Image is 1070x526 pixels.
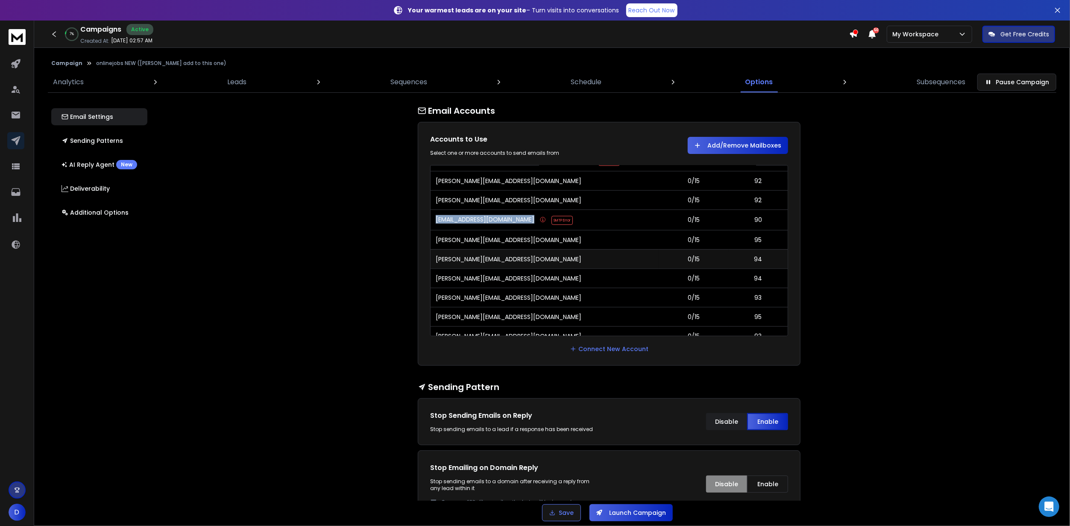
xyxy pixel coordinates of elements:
h1: Stop Sending Emails on Reply [430,411,601,421]
p: [PERSON_NAME][EMAIL_ADDRESS][DOMAIN_NAME] [436,236,581,244]
p: [EMAIL_ADDRESS][DOMAIN_NAME] [436,215,534,225]
p: [PERSON_NAME][EMAIL_ADDRESS][DOMAIN_NAME] [436,313,581,321]
button: AI Reply AgentNew [51,156,147,173]
button: Add/Remove Mailboxes [688,137,788,154]
p: Additional Options [62,208,129,217]
div: Active [126,24,153,35]
p: Deliverability [62,184,110,193]
td: 95 [729,307,788,326]
a: Sequences [385,72,432,92]
td: 0/15 [659,249,729,269]
button: Get Free Credits [982,26,1055,43]
p: [PERSON_NAME][EMAIL_ADDRESS][DOMAIN_NAME] [436,196,581,204]
button: Save [542,504,581,521]
p: Reach Out Now [629,6,675,15]
td: 0/15 [659,269,729,288]
td: 94 [729,249,788,269]
p: 7 % [70,32,74,37]
div: Open Intercom Messenger [1039,496,1059,517]
p: [PERSON_NAME][EMAIL_ADDRESS][DOMAIN_NAME] [436,274,581,283]
td: 92 [729,171,788,190]
p: Sequences [390,77,427,87]
p: Get Free Credits [1000,30,1049,38]
span: 50 [873,27,879,33]
a: Subsequences [912,72,970,92]
strong: Your warmest leads are on your site [408,6,527,15]
a: Schedule [566,72,607,92]
button: Disable [706,476,747,493]
p: Schedule [571,77,601,87]
td: 0/15 [659,230,729,249]
p: My Workspace [892,30,942,38]
td: 95 [729,230,788,249]
h1: Stop Emailing on Domain Reply [430,463,601,473]
td: 0/15 [659,288,729,307]
p: [PERSON_NAME][EMAIL_ADDRESS][DOMAIN_NAME] [436,255,581,263]
p: AI Reply Agent [62,160,137,169]
p: [PERSON_NAME][EMAIL_ADDRESS][DOMAIN_NAME] [436,177,581,185]
span: SMTP Error [551,216,573,225]
button: Deliverability [51,180,147,197]
button: D [9,504,26,521]
p: [PERSON_NAME][EMAIL_ADDRESS][DOMAIN_NAME] [436,293,581,302]
button: Disable [706,413,747,430]
p: Subsequences [917,77,965,87]
button: Enable [747,476,788,493]
td: 90 [729,210,788,230]
p: Stop sending emails to a domain after receiving a reply from any lead within it [430,478,601,505]
button: Pause Campaign [977,74,1056,91]
p: – Turn visits into conversations [408,6,619,15]
p: Email Settings [62,112,113,121]
a: Reach Out Now [626,3,677,17]
td: 94 [729,269,788,288]
button: Sending Patterns [51,132,147,149]
a: Connect New Account [570,345,648,353]
button: Enable [747,413,788,430]
h1: Sending Pattern [418,381,800,393]
p: [PERSON_NAME][EMAIL_ADDRESS][DOMAIN_NAME] [436,332,581,340]
div: Select one or more accounts to send emails from [430,150,601,157]
p: Sending Patterns [62,136,123,145]
p: Options [745,77,773,87]
p: Leads [227,77,246,87]
p: [DATE] 02:57 AM [111,37,152,44]
p: Analytics [53,77,84,87]
h1: Accounts to Use [430,134,601,145]
td: 0/15 [659,171,729,190]
td: 93 [729,326,788,346]
button: Email Settings [51,108,147,125]
p: Created At: [80,38,109,44]
p: Common ESPs like gmail, outlook etc will be ignored [440,499,601,505]
td: 0/15 [659,307,729,326]
td: 93 [729,288,788,307]
h1: Campaigns [80,24,121,35]
td: 0/15 [659,326,729,346]
a: Analytics [48,72,89,92]
td: 0/15 [659,190,729,210]
img: logo [9,29,26,45]
td: 0/15 [659,210,729,230]
h1: Email Accounts [418,105,800,117]
p: onlinejobs NEW ([PERSON_NAME] add to this one) [96,60,226,67]
div: Stop sending emails to a lead if a response has been received [430,426,601,433]
a: Leads [222,72,252,92]
button: Launch Campaign [589,504,673,521]
div: New [116,160,137,169]
a: Options [740,72,778,92]
button: Additional Options [51,204,147,221]
button: Campaign [51,60,82,67]
td: 92 [729,190,788,210]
